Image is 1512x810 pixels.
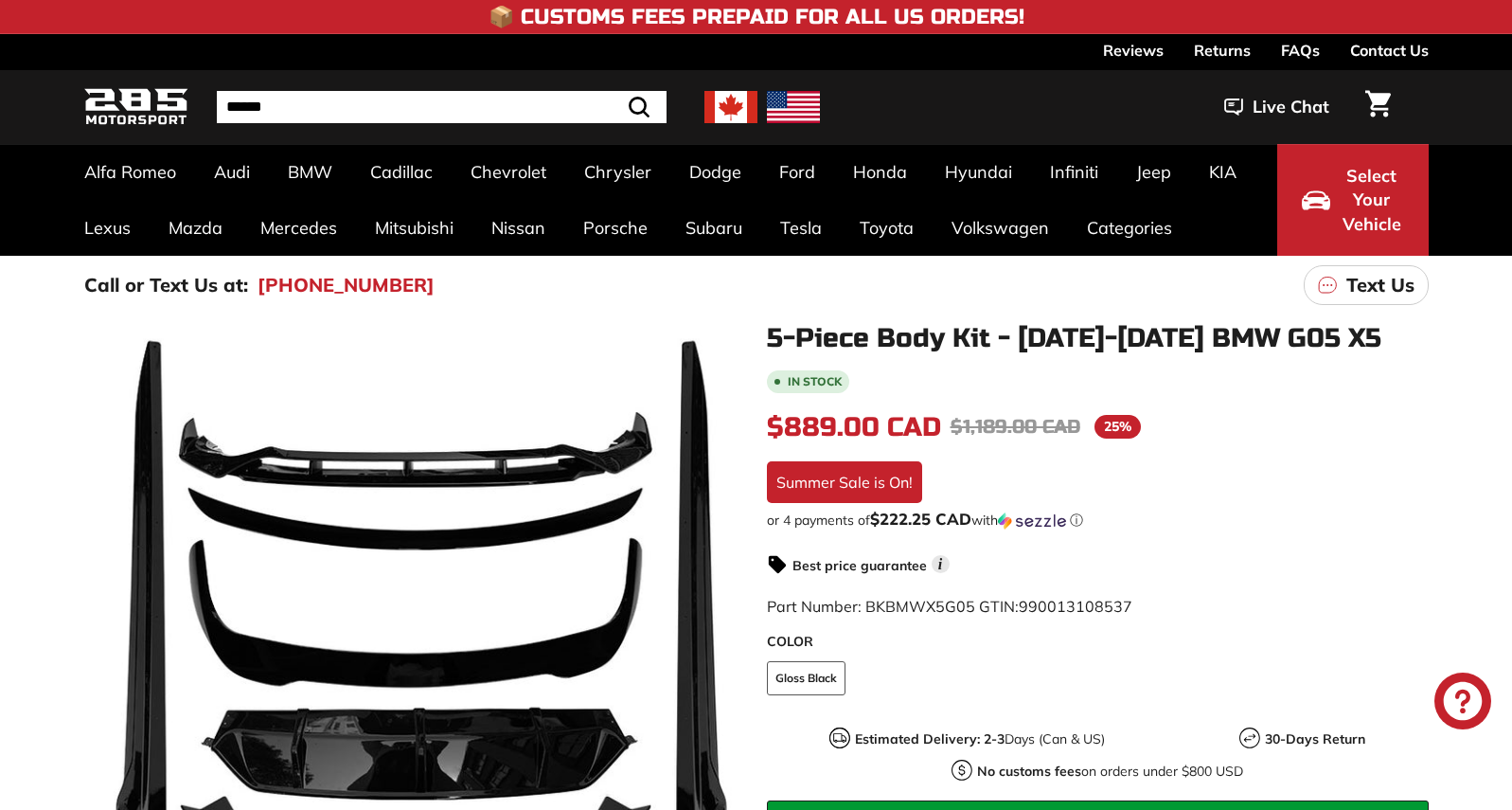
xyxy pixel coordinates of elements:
a: Audi [195,144,269,200]
button: Select Your Vehicle [1277,144,1429,256]
strong: 30-Days Return [1265,730,1365,747]
a: Infiniti [1031,144,1117,200]
a: Chrysler [565,144,670,200]
button: Live Chat [1200,83,1354,131]
a: KIA [1190,144,1255,200]
a: Returns [1194,34,1251,66]
a: Toyota [841,200,933,256]
img: Logo_285_Motorsport_areodynamics_components [84,85,188,130]
span: $222.25 CAD [870,509,971,529]
h4: 📦 Customs Fees Prepaid for All US Orders! [489,6,1024,28]
strong: No customs fees [977,763,1081,780]
a: Contact Us [1350,34,1429,66]
a: BMW [269,144,351,200]
a: Mitsubishi [356,200,472,256]
inbox-online-store-chat: Shopify online store chat [1429,673,1497,734]
a: Jeep [1117,144,1190,200]
a: Mercedes [241,200,356,256]
a: Cadillac [351,144,452,200]
a: Porsche [564,200,667,256]
a: Subaru [667,200,761,256]
span: $889.00 CAD [767,411,941,443]
p: on orders under $800 USD [977,762,1243,782]
div: or 4 payments of$222.25 CADwithSezzle Click to learn more about Sezzle [767,511,1429,530]
p: Text Us [1346,271,1414,299]
a: Nissan [472,200,564,256]
input: Search [217,91,667,123]
p: Call or Text Us at: [84,271,248,299]
label: COLOR [767,632,1429,652]
a: Lexus [65,200,150,256]
span: Select Your Vehicle [1340,164,1404,237]
a: Text Us [1304,265,1429,305]
span: $1,189.00 CAD [951,415,1080,439]
a: Chevrolet [452,144,565,200]
p: Days (Can & US) [855,729,1105,749]
a: Honda [834,144,926,200]
span: i [932,555,950,573]
div: or 4 payments of with [767,511,1429,530]
a: Tesla [761,200,841,256]
a: Cart [1354,75,1402,139]
div: Summer Sale is On! [767,461,922,503]
span: Part Number: BKBMWX5G05 GTIN: [767,597,1132,616]
a: Hyundai [926,144,1031,200]
span: 25% [1094,415,1141,439]
strong: Best price guarantee [792,557,927,574]
a: [PHONE_NUMBER] [258,271,435,299]
span: Live Chat [1253,95,1329,119]
span: 990013108537 [1019,597,1132,616]
strong: Estimated Delivery: 2-3 [855,730,1005,747]
h1: 5-Piece Body Kit - [DATE]-[DATE] BMW G05 X5 [767,324,1429,353]
a: Alfa Romeo [65,144,195,200]
a: Reviews [1103,34,1164,66]
a: FAQs [1281,34,1320,66]
a: Ford [760,144,834,200]
a: Dodge [670,144,760,200]
a: Categories [1068,200,1191,256]
img: Sezzle [998,513,1066,530]
b: In stock [788,376,842,387]
a: Mazda [150,200,241,256]
a: Volkswagen [933,200,1068,256]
